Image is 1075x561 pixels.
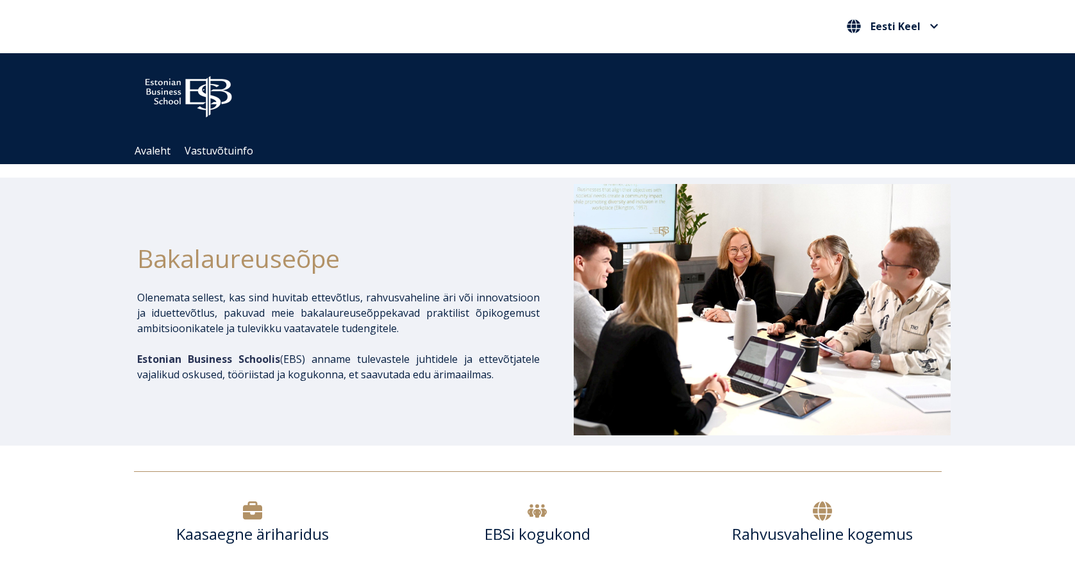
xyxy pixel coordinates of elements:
[844,16,942,37] nav: Vali oma keel
[844,16,942,37] button: Eesti Keel
[135,144,171,158] a: Avaleht
[134,524,372,544] h6: Kaasaegne äriharidus
[137,351,540,382] p: EBS) anname tulevastele juhtidele ja ettevõtjatele vajalikud oskused, tööriistad ja kogukonna, et...
[137,352,283,366] span: (
[574,184,951,435] img: Bakalaureusetudengid
[137,239,540,277] h1: Bakalaureuseõpe
[128,138,961,164] div: Navigation Menu
[185,144,253,158] a: Vastuvõtuinfo
[134,66,243,121] img: ebs_logo2016_white
[703,524,941,544] h6: Rahvusvaheline kogemus
[137,290,540,336] p: Olenemata sellest, kas sind huvitab ettevõtlus, rahvusvaheline äri või innovatsioon ja iduettevõt...
[419,524,656,544] h6: EBSi kogukond
[137,352,280,366] span: Estonian Business Schoolis
[871,21,921,31] span: Eesti Keel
